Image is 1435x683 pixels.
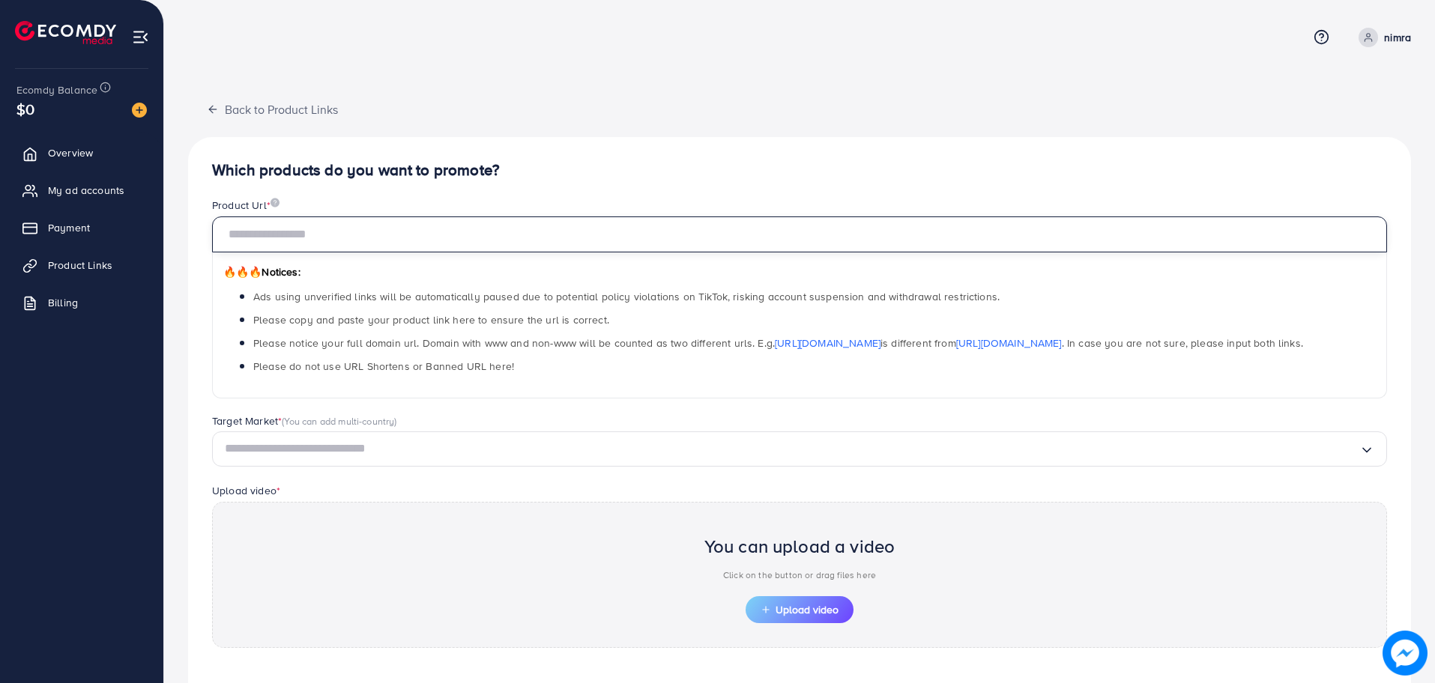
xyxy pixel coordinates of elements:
span: 🔥🔥🔥 [223,264,262,279]
a: [URL][DOMAIN_NAME] [775,336,880,350]
span: Notices: [223,264,300,279]
span: $0 [16,98,34,120]
span: Please copy and paste your product link here to ensure the url is correct. [253,312,609,327]
span: Please notice your full domain url. Domain with www and non-www will be counted as two different ... [253,336,1303,350]
span: Product Links [48,258,112,273]
h2: You can upload a video [704,535,895,557]
img: image [132,103,147,118]
input: Search for option [225,437,1359,461]
span: My ad accounts [48,183,124,198]
img: menu [132,28,149,46]
span: Billing [48,295,78,310]
img: image [271,198,280,207]
a: My ad accounts [11,175,152,205]
a: Billing [11,288,152,318]
label: Target Market [212,413,397,428]
span: Payment [48,220,90,235]
span: Upload video [761,604,839,615]
p: nimra [1384,28,1411,46]
img: image [1383,631,1428,676]
a: [URL][DOMAIN_NAME] [956,336,1062,350]
button: Back to Product Links [188,93,357,125]
span: (You can add multi-country) [282,414,396,428]
label: Product Url [212,198,280,213]
div: Search for option [212,431,1387,467]
span: Please do not use URL Shortens or Banned URL here! [253,359,514,374]
span: Ads using unverified links will be automatically paused due to potential policy violations on Tik... [253,289,1000,304]
h4: Which products do you want to promote? [212,161,1387,180]
span: Ecomdy Balance [16,82,97,97]
img: logo [15,21,116,44]
a: Payment [11,213,152,243]
a: nimra [1353,28,1411,47]
span: Overview [48,145,93,160]
a: Overview [11,138,152,168]
p: Click on the button or drag files here [704,566,895,584]
button: Upload video [746,596,854,623]
a: Product Links [11,250,152,280]
label: Upload video [212,483,280,498]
